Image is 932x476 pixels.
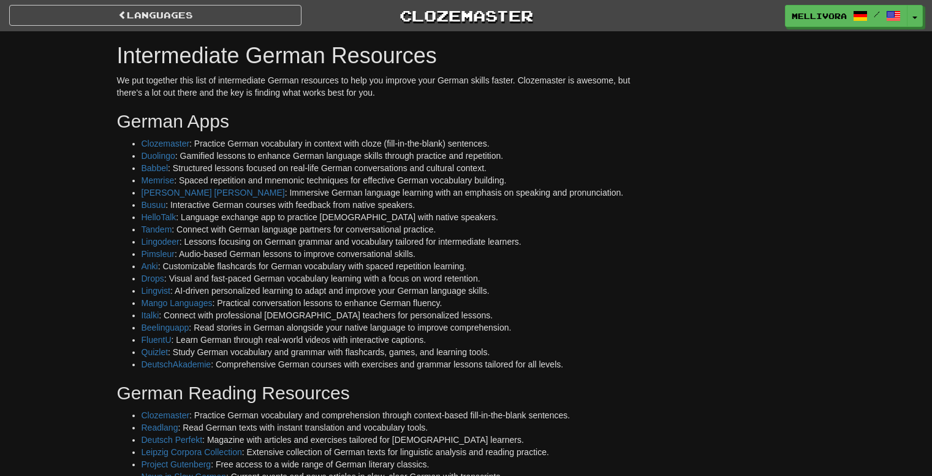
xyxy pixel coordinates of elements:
[142,249,175,259] a: Pimsleur
[142,211,637,223] li: : Language exchange app to practice [DEMOGRAPHIC_DATA] with native speakers.
[142,174,637,186] li: : Spaced repetition and mnemonic techniques for effective German vocabulary building.
[142,447,242,457] a: Leipzig Corpora Collection
[142,151,175,161] a: Duolingo
[117,44,637,68] h1: Intermediate German Resources
[142,459,211,469] a: Project Gutenberg
[142,137,637,150] li: : Practice German vocabulary in context with cloze (fill-in-the-blank) sentences.
[142,162,637,174] li: : Structured lessons focused on real-life German conversations and cultural context.
[142,200,166,210] a: Busuu
[142,188,285,198] a: [PERSON_NAME] [PERSON_NAME]
[117,383,637,403] h2: German Reading Resources
[142,225,172,234] a: Tandem
[142,421,637,434] li: : Read German texts with instant translation and vocabulary tools.
[142,163,169,173] a: Babbel
[142,212,176,222] a: HelloTalk
[320,5,612,26] a: Clozemaster
[142,237,180,247] a: Lingodeer
[117,111,637,131] h2: German Apps
[9,5,301,26] a: Languages
[874,10,880,18] span: /
[142,310,159,320] a: Italki
[142,434,637,446] li: : Magazine with articles and exercises tailored for [DEMOGRAPHIC_DATA] learners.
[142,150,637,162] li: : Gamified lessons to enhance German language skills through practice and repetition.
[117,74,637,99] p: We put together this list of intermediate German resources to help you improve your German skills...
[142,346,637,358] li: : Study German vocabulary and grammar with flashcards, games, and learning tools.
[142,285,637,297] li: : AI-driven personalized learning to adapt and improve your German language skills.
[142,323,189,332] a: Beelinguapp
[785,5,907,27] a: Mellivora /
[142,186,637,199] li: : Immersive German language learning with an emphasis on speaking and pronunciation.
[142,236,637,248] li: : Lessons focusing on German grammar and vocabulary tailored for intermediate learners.
[142,261,158,271] a: Anki
[142,139,190,148] a: Clozemaster
[142,274,164,283] a: Drops
[142,175,175,185] a: Memrise
[142,248,637,260] li: : Audio-based German lessons to improve conversational skills.
[142,298,213,308] a: Mango Languages
[142,335,172,345] a: FluentU
[142,435,203,445] a: Deutsch Perfekt
[792,10,847,21] span: Mellivora
[142,199,637,211] li: : Interactive German courses with feedback from native speakers.
[142,446,637,458] li: : Extensive collection of German texts for linguistic analysis and reading practice.
[142,309,637,321] li: : Connect with professional [DEMOGRAPHIC_DATA] teachers for personalized lessons.
[142,409,637,421] li: : Practice German vocabulary and comprehension through context-based fill-in-the-blank sentences.
[142,410,190,420] a: Clozemaster
[142,272,637,285] li: : Visual and fast-paced German vocabulary learning with a focus on word retention.
[142,347,169,357] a: Quizlet
[142,458,637,470] li: : Free access to a wide range of German literary classics.
[142,358,637,370] li: : Comprehensive German courses with exercises and grammar lessons tailored for all levels.
[142,297,637,309] li: : Practical conversation lessons to enhance German fluency.
[142,334,637,346] li: : Learn German through real-world videos with interactive captions.
[142,260,637,272] li: : Customizable flashcards for German vocabulary with spaced repetition learning.
[142,423,178,432] a: Readlang
[142,359,211,369] a: DeutschAkademie
[142,321,637,334] li: : Read stories in German alongside your native language to improve comprehension.
[142,286,170,296] a: Lingvist
[142,223,637,236] li: : Connect with German language partners for conversational practice.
